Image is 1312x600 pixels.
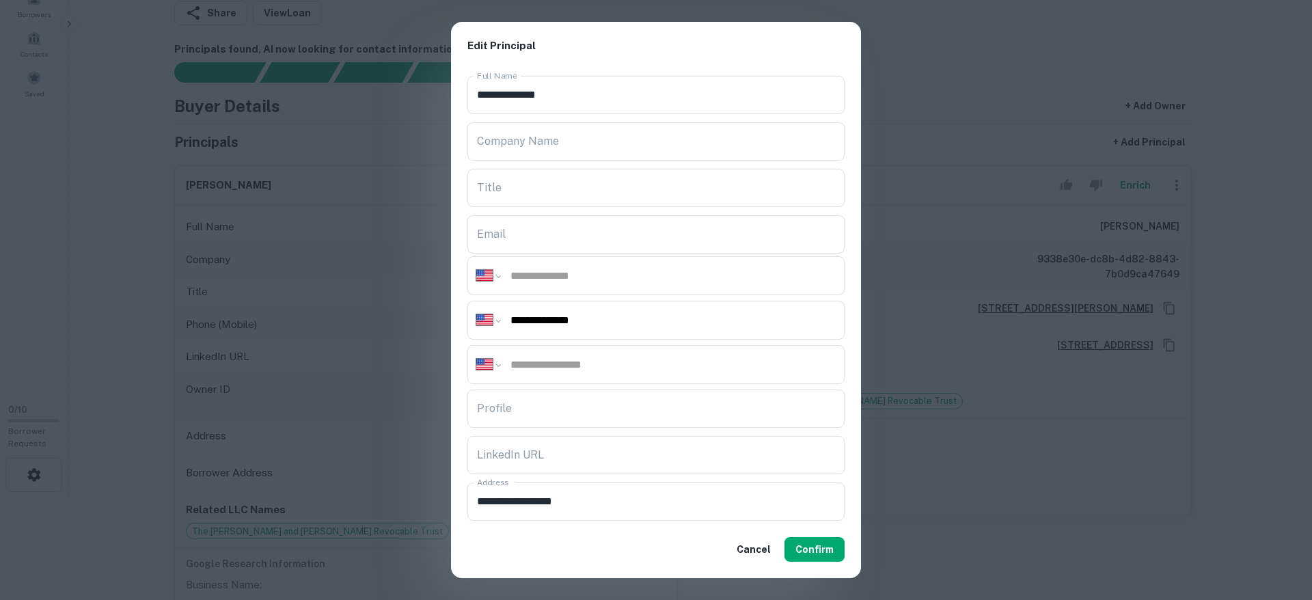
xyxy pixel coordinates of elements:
label: Full Name [477,70,517,81]
label: Address [477,476,508,488]
button: Confirm [784,537,845,562]
iframe: Chat Widget [1244,491,1312,556]
h2: Edit Principal [451,22,861,70]
button: Cancel [731,537,776,562]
